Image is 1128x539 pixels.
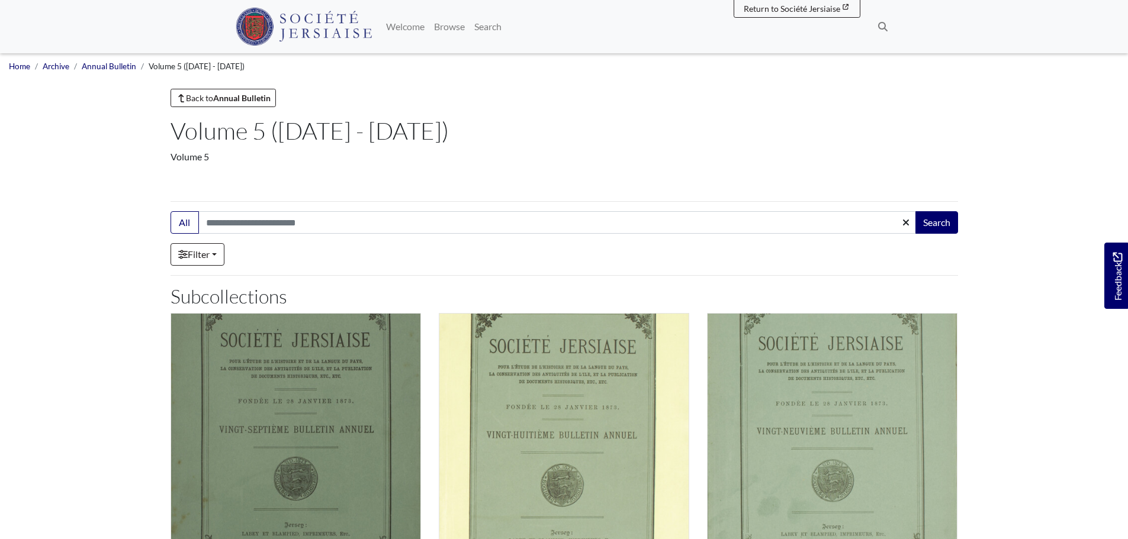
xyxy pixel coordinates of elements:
[198,211,917,234] input: Search this collection...
[1104,243,1128,309] a: Would you like to provide feedback?
[236,8,372,46] img: Société Jersiaise
[43,62,69,71] a: Archive
[171,243,224,266] a: Filter
[171,211,199,234] button: All
[381,15,429,38] a: Welcome
[171,117,958,145] h1: Volume 5 ([DATE] - [DATE])
[149,62,245,71] span: Volume 5 ([DATE] - [DATE])
[171,285,958,308] h2: Subcollections
[1110,252,1124,300] span: Feedback
[429,15,470,38] a: Browse
[236,5,372,49] a: Société Jersiaise logo
[470,15,506,38] a: Search
[9,62,30,71] a: Home
[915,211,958,234] button: Search
[171,89,277,107] a: Back toAnnual Bulletin
[82,62,136,71] a: Annual Bulletin
[213,93,271,103] strong: Annual Bulletin
[744,4,840,14] span: Return to Société Jersiaise
[171,150,958,164] p: Volume 5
